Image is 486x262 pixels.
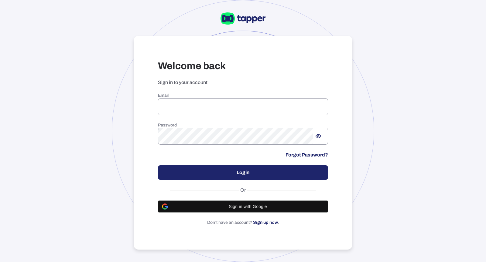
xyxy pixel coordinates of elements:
button: Show password [313,131,324,142]
a: Forgot Password? [286,152,328,158]
a: Sign up now [253,220,278,225]
button: Login [158,165,328,180]
h6: Email [158,93,328,98]
span: Or [239,187,248,193]
span: Sign in with Google [172,204,324,209]
p: Don’t have an account? . [158,220,328,225]
button: Sign in with Google [158,200,328,213]
h6: Password [158,123,328,128]
h3: Welcome back [158,60,328,72]
p: Sign in to your account [158,79,328,86]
